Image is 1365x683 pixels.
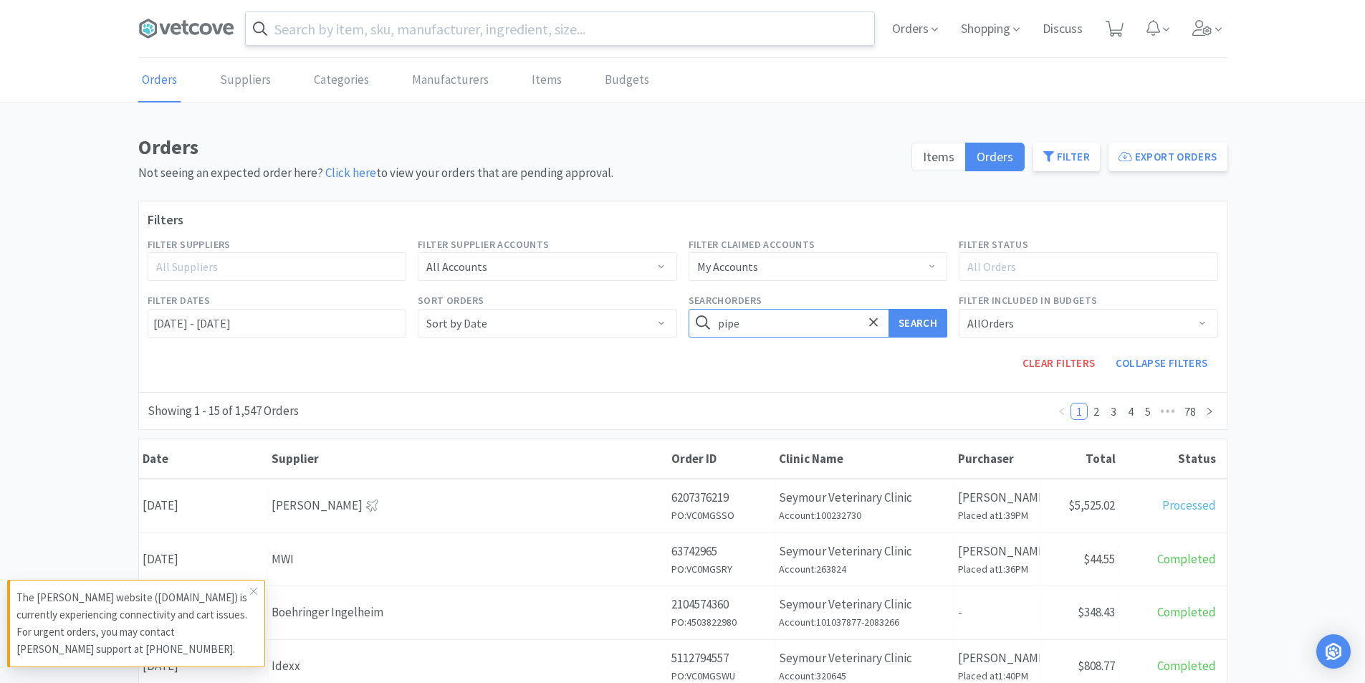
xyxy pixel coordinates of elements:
[1071,403,1088,420] li: 1
[246,12,874,45] input: Search by item, sku, manufacturer, ingredient, size...
[1106,349,1218,378] button: Collapse Filters
[779,507,950,523] h6: Account: 100232730
[671,542,771,561] p: 63742965
[967,259,1197,274] div: All Orders
[1058,407,1066,416] i: icon: left
[426,253,487,280] div: All Accounts
[1083,551,1115,567] span: $44.55
[148,309,407,338] input: Select date range
[138,131,903,163] h1: Orders
[148,237,231,252] label: Filter Suppliers
[1106,403,1121,419] a: 3
[1078,658,1115,674] span: $808.77
[697,253,758,280] div: My Accounts
[671,561,771,577] h6: PO: VC0MGSRY
[779,595,950,614] p: Seymour Veterinary Clinic
[272,496,664,515] div: [PERSON_NAME]
[1088,403,1104,419] a: 2
[779,542,950,561] p: Seymour Veterinary Clinic
[418,292,484,308] label: Sort Orders
[1071,403,1087,419] a: 1
[689,292,762,308] label: Search Orders
[958,488,1036,507] p: [PERSON_NAME]
[408,59,492,102] a: Manufacturers
[272,656,664,676] div: Idexx
[139,541,268,578] div: [DATE]
[779,561,950,577] h6: Account: 263824
[272,550,664,569] div: MWI
[1139,403,1156,420] li: 5
[1156,403,1179,420] li: Next 5 Pages
[139,487,268,524] div: [DATE]
[1179,403,1201,420] li: 78
[671,614,771,630] h6: PO: 4503822980
[272,603,664,622] div: Boehringer Ingelheim
[889,309,947,338] button: Search
[1108,143,1227,171] button: Export Orders
[1037,23,1088,36] a: Discuss
[148,210,1218,231] h3: Filters
[1105,403,1122,420] li: 3
[138,59,181,102] a: Orders
[1123,451,1216,467] div: Status
[325,165,376,181] a: Click here
[959,292,1097,308] label: Filter Included in Budgets
[1078,604,1115,620] span: $348.43
[689,309,948,338] input: Search for orders
[1316,634,1351,669] div: Open Intercom Messenger
[1157,658,1216,674] span: Completed
[779,488,950,507] p: Seymour Veterinary Clinic
[1180,403,1200,419] a: 78
[1162,497,1216,513] span: Processed
[1088,403,1105,420] li: 2
[689,237,815,252] label: Filter Claimed Accounts
[1201,403,1218,420] li: Next Page
[967,310,1014,337] div: All Orders
[1012,349,1106,378] button: Clear Filters
[418,237,550,252] label: Filter Supplier Accounts
[143,451,264,467] div: Date
[958,603,1036,622] p: -
[138,131,903,183] div: Not seeing an expected order here? to view your orders that are pending approval.
[16,589,250,658] p: The [PERSON_NAME] website ([DOMAIN_NAME]) is currently experiencing connectivity and cart issues....
[1157,551,1216,567] span: Completed
[958,561,1036,577] h6: Placed at 1:36PM
[148,292,211,308] label: Filter Dates
[923,148,954,165] span: Items
[958,507,1036,523] h6: Placed at 1:39PM
[310,59,373,102] a: Categories
[779,614,950,630] h6: Account: 101037877-2083266
[601,59,653,102] a: Budgets
[1157,604,1216,620] span: Completed
[1156,403,1179,420] span: •••
[1068,497,1115,513] span: $5,525.02
[671,595,771,614] p: 2104574360
[977,148,1013,165] span: Orders
[1053,403,1071,420] li: Previous Page
[426,310,487,337] div: Sort by Date
[1033,143,1100,171] button: Filter
[958,649,1036,668] p: [PERSON_NAME]
[779,649,950,668] p: Seymour Veterinary Clinic
[156,259,385,274] div: All Suppliers
[1140,403,1156,419] a: 5
[959,237,1028,252] label: Filter Status
[272,451,664,467] div: Supplier
[671,488,771,507] p: 6207376219
[779,451,951,467] div: Clinic Name
[671,451,772,467] div: Order ID
[1123,403,1139,419] a: 4
[958,451,1037,467] div: Purchaser
[671,649,771,668] p: 5112794557
[958,542,1036,561] p: [PERSON_NAME]
[216,59,274,102] a: Suppliers
[1205,407,1214,416] i: icon: right
[528,59,565,102] a: Items
[671,507,771,523] h6: PO: VC0MGSSO
[1044,451,1116,467] div: Total
[148,401,299,421] div: Showing 1 - 15 of 1,547 Orders
[1122,403,1139,420] li: 4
